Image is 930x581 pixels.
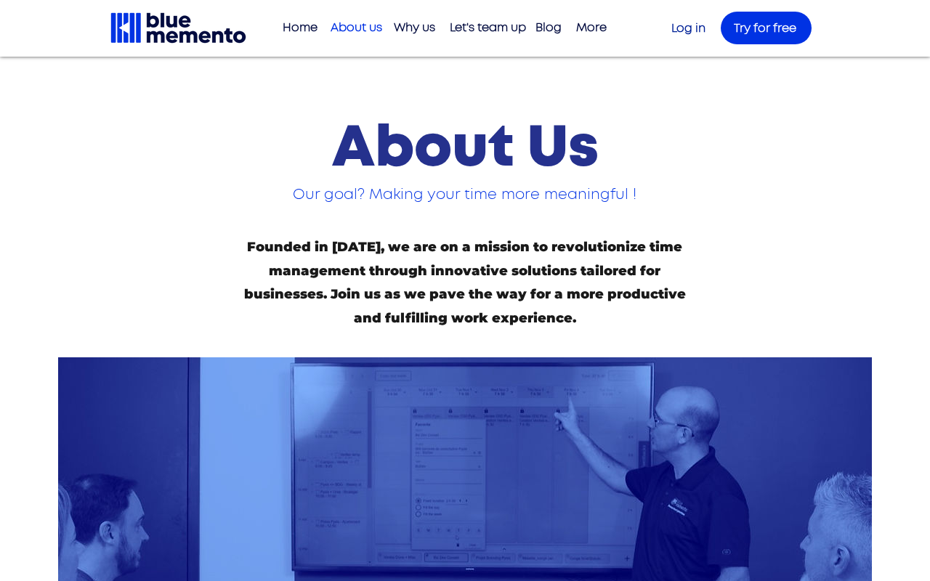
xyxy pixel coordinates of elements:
[734,23,796,34] span: Try for free
[387,16,442,40] a: Why us
[332,120,599,177] span: About Us
[442,16,528,40] a: Let's team up
[442,16,533,40] p: Let's team up
[293,187,636,202] span: Our goal? Making your time more meaningful !
[275,16,323,40] a: Home
[109,11,248,45] img: Blue Memento black logo
[528,16,569,40] a: Blog
[721,12,812,44] a: Try for free
[323,16,389,40] p: About us
[569,16,614,40] p: More
[244,239,686,325] span: Founded in [DATE], we are on a mission to revolutionize time management through innovative soluti...
[323,16,387,40] a: About us
[275,16,614,40] nav: Site
[671,23,705,34] a: Log in
[275,16,325,40] p: Home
